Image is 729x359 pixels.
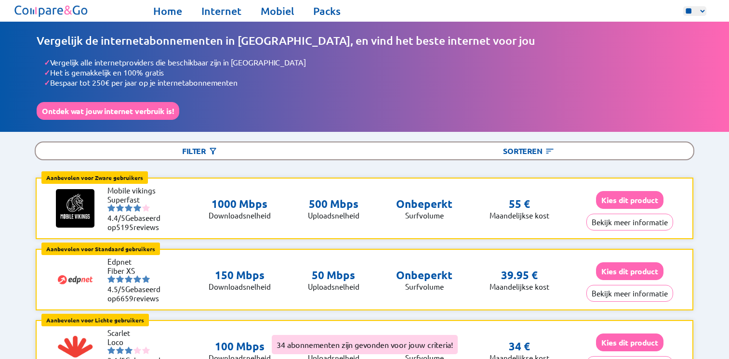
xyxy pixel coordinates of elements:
[36,142,365,159] div: Filter
[209,282,271,291] p: Downloadsnelheid
[396,211,452,220] p: Surfvolume
[107,186,165,195] li: Mobile vikings
[586,214,673,231] button: Bekijk meer informatie
[125,275,133,283] img: starnr3
[46,316,144,324] b: Aanbevolen voor Lichte gebruikers
[313,4,341,18] a: Packs
[396,197,452,211] p: Onbeperkt
[209,197,271,211] p: 1000 Mbps
[37,34,693,48] h1: Vergelijk de internetabonnementen in [GEOGRAPHIC_DATA], en vind het beste internet voor jou
[107,257,165,266] li: Edpnet
[44,77,693,88] li: Bespaar tot 250€ per jaar op je internetabonnementen
[596,333,663,351] button: Kies dit product
[586,285,673,302] button: Bekijk meer informatie
[142,275,150,283] img: starnr5
[545,146,555,156] img: Knop om het internet sorteermenu te openen
[596,262,663,280] button: Kies dit product
[201,4,241,18] a: Internet
[396,282,452,291] p: Surfvolume
[308,282,359,291] p: Uploadsnelheid
[46,245,155,253] b: Aanbevolen voor Standaard gebruikers
[44,67,693,77] li: Het is gemakkelijk en 100% gratis
[586,218,673,227] a: Bekijk meer informatie
[107,275,115,283] img: starnr1
[308,197,359,211] p: 500 Mbps
[116,294,133,303] span: 6659
[107,284,125,294] span: 4.5/5
[509,197,530,211] p: 55 €
[107,337,165,346] li: Loco
[596,195,663,205] a: Kies dit product
[125,204,133,212] img: starnr3
[396,269,452,282] p: Onbeperkt
[153,4,182,18] a: Home
[596,338,663,347] a: Kies dit product
[44,57,693,67] li: Vergelijk alle internetproviders die beschikbaar zijn in [GEOGRAPHIC_DATA]
[107,213,165,231] li: Gebaseerd op reviews
[125,346,133,354] img: starnr3
[56,260,94,299] img: Logo of Edpnet
[13,2,90,19] img: Logo of Compare&Go
[56,189,94,228] img: Logo of Mobile vikings
[116,275,124,283] img: starnr2
[208,146,218,156] img: Knop om het internet filtermenu te openen
[365,142,694,159] div: Sorteren
[272,335,458,354] div: 34 abonnementen zijn gevonden voor jouw criteria!
[44,67,50,77] span: ✓
[509,340,530,353] p: 34 €
[133,275,141,283] img: starnr4
[596,267,663,276] a: Kies dit product
[261,4,294,18] a: Mobiel
[133,204,141,212] img: starnr4
[107,346,115,354] img: starnr1
[133,346,141,354] img: starnr4
[116,222,133,231] span: 5195
[107,195,165,204] li: Superfast
[142,346,150,354] img: starnr5
[116,346,124,354] img: starnr2
[308,269,359,282] p: 50 Mbps
[490,282,549,291] p: Maandelijkse kost
[209,269,271,282] p: 150 Mbps
[107,213,125,222] span: 4.4/5
[501,269,538,282] p: 39.95 €
[490,211,549,220] p: Maandelijkse kost
[37,102,179,120] button: Ontdek wat jouw internet verbruik is!
[308,211,359,220] p: Uploadsnelheid
[44,57,50,67] span: ✓
[44,77,50,88] span: ✓
[107,284,165,303] li: Gebaseerd op reviews
[46,174,143,181] b: Aanbevolen voor Zware gebruikers
[596,191,663,209] button: Kies dit product
[142,204,150,212] img: starnr5
[116,204,124,212] img: starnr2
[586,289,673,298] a: Bekijk meer informatie
[107,266,165,275] li: Fiber XS
[209,211,271,220] p: Downloadsnelheid
[209,340,271,353] p: 100 Mbps
[107,204,115,212] img: starnr1
[107,328,165,337] li: Scarlet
